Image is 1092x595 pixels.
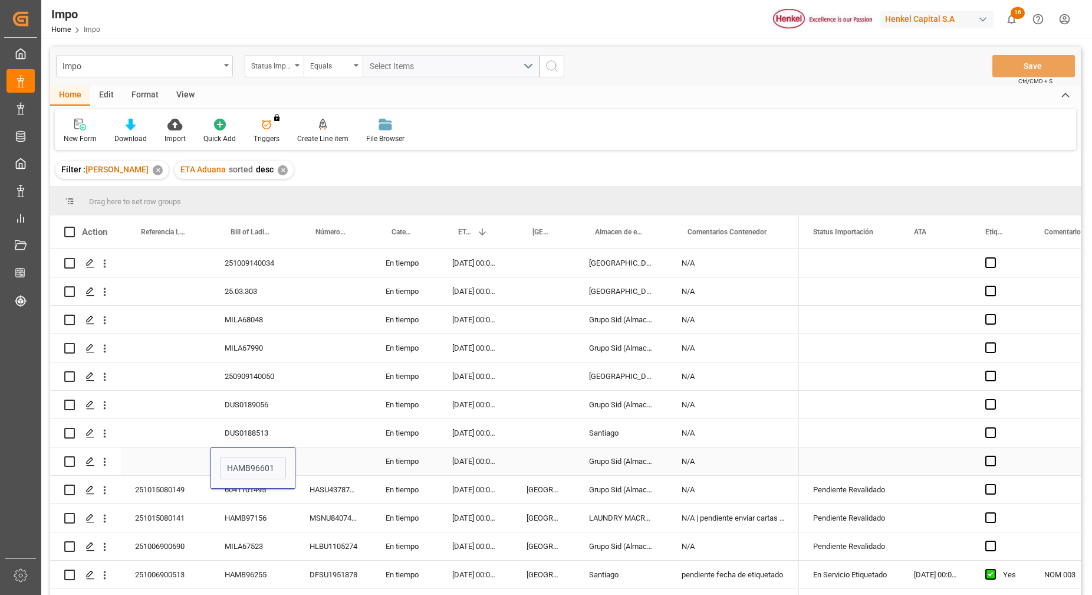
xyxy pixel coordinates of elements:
div: 250909140050 [210,362,295,390]
div: 251015080149 [121,476,210,504]
div: Create Line item [297,133,348,144]
div: Grupo Sid (Almacenaje y Distribucion AVIOR) [575,306,667,334]
div: pendiente fecha de etiquetado [667,561,799,589]
div: N/A [667,277,799,305]
span: Drag here to set row groups [89,197,181,206]
div: 251006900513 [121,561,210,589]
div: [GEOGRAPHIC_DATA] [575,362,667,390]
div: En tiempo [371,504,438,532]
div: MILA67990 [210,334,295,362]
div: Press SPACE to select this row. [50,362,799,391]
div: Pendiente Revalidado [813,505,886,532]
div: Grupo Sid (Almacenaje y Distribucion AVIOR) [575,532,667,560]
div: En tiempo [371,277,438,305]
div: N/A [667,306,799,334]
div: Press SPACE to select this row. [50,504,799,532]
div: Grupo Sid (Almacenaje y Distribucion AVIOR) [575,476,667,504]
div: [DATE] 00:00:00 [438,447,512,475]
div: En Servicio Etiquetado [813,561,886,589]
div: [DATE] 00:00:00 [900,561,971,589]
span: Status Importación [813,228,873,236]
div: Pendiente Revalidado [813,476,886,504]
div: N/A [667,419,799,447]
button: open menu [363,55,540,77]
div: Press SPACE to select this row. [50,447,799,476]
div: Action [82,227,107,237]
a: Home [51,25,71,34]
div: Press SPACE to select this row. [50,334,799,362]
span: Filter : [61,165,85,174]
div: Pendiente Revalidado [813,533,886,560]
div: Press SPACE to select this row. [50,561,799,589]
button: open menu [304,55,363,77]
span: 16 [1011,7,1025,19]
img: Henkel%20logo.jpg_1689854090.jpg [773,9,872,30]
div: DUS0189056 [210,391,295,419]
div: Grupo Sid (Almacenaje y Distribucion AVIOR) [575,447,667,475]
div: En tiempo [371,419,438,447]
div: Press SPACE to select this row. [50,532,799,561]
button: Henkel Capital S.A [880,8,998,30]
button: open menu [56,55,233,77]
button: show 16 new notifications [998,6,1025,32]
span: ATA [914,228,926,236]
div: [DATE] 00:00:00 [438,504,512,532]
div: En tiempo [371,532,438,560]
button: Help Center [1025,6,1051,32]
div: N/A [667,447,799,475]
div: [DATE] 00:00:00 [438,362,512,390]
div: DUS0188513 [210,419,295,447]
div: Press SPACE to select this row. [50,419,799,447]
div: Press SPACE to select this row. [50,306,799,334]
div: En tiempo [371,447,438,475]
div: En tiempo [371,306,438,334]
div: Format [123,86,167,106]
span: Categoría [392,228,413,236]
div: Henkel Capital S.A [880,11,994,28]
div: [DATE] 00:00:00 [438,249,512,277]
button: search button [540,55,564,77]
div: MILA68048 [210,306,295,334]
div: Impo [51,5,100,23]
span: [GEOGRAPHIC_DATA] - Locode [532,228,550,236]
div: Import [165,133,186,144]
div: En tiempo [371,362,438,390]
div: Santiago [575,419,667,447]
div: MSNU8407435 [295,504,371,532]
div: Press SPACE to select this row. [50,277,799,306]
div: Yes [1003,561,1016,589]
span: [PERSON_NAME] [85,165,149,174]
div: Equals [310,58,350,71]
div: [DATE] 00:00:00 [438,391,512,419]
div: Impo [63,58,220,73]
div: Quick Add [203,133,236,144]
span: Número de Contenedor [315,228,347,236]
div: [DATE] 00:00:00 [438,532,512,560]
div: Press SPACE to select this row. [50,249,799,277]
span: Ctrl/CMD + S [1018,77,1052,86]
button: open menu [245,55,304,77]
div: [DATE] 00:00:00 [438,419,512,447]
div: Santiago [575,561,667,589]
div: [DATE] 00:00:00 [438,334,512,362]
span: ETA Aduana [458,228,472,236]
div: HAMB96255 [210,561,295,589]
span: Select Items [370,61,420,71]
div: File Browser [366,133,404,144]
span: Bill of Lading Number [231,228,271,236]
div: En tiempo [371,561,438,589]
div: 6041101495 [210,476,295,504]
span: ETA Aduana [180,165,226,174]
div: View [167,86,203,106]
span: Almacen de entrega [595,228,643,236]
div: N/A [667,532,799,560]
div: [GEOGRAPHIC_DATA] [575,249,667,277]
div: ✕ [153,165,163,175]
div: [GEOGRAPHIC_DATA] [512,504,575,532]
div: 25.03.303 [210,277,295,305]
div: Status Importación [251,58,291,71]
span: desc [256,165,274,174]
div: [GEOGRAPHIC_DATA] [512,476,575,504]
div: HLBU1105274 [295,532,371,560]
div: [DATE] 00:00:00 [438,561,512,589]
